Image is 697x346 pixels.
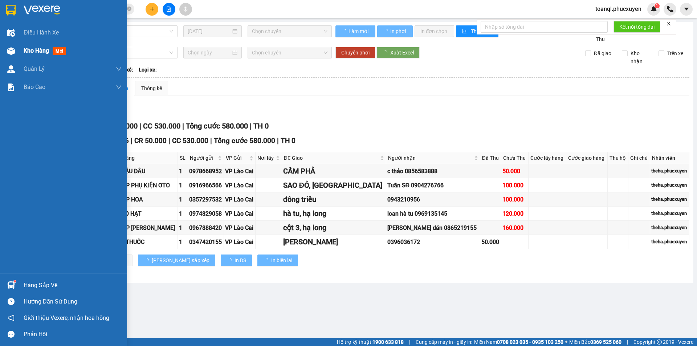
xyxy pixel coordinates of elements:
[337,338,404,346] span: Hỗ trợ kỹ thuật:
[113,209,176,218] div: 1 BAO HẠT
[24,64,45,73] span: Quản Lý
[179,181,187,190] div: 1
[651,167,688,175] div: theha.phucxuyen
[651,210,688,217] div: theha.phucxuyen
[224,235,256,249] td: VP Lào Cai
[3,21,73,47] span: Gửi hàng [GEOGRAPHIC_DATA]: Hotline:
[253,122,269,130] span: TH 0
[214,137,275,145] span: Tổng cước 580.000
[502,181,527,190] div: 100.000
[188,27,231,35] input: 13/09/2025
[387,223,479,232] div: [PERSON_NAME] dán 0865219155
[628,152,650,164] th: Ghi chú
[224,178,256,192] td: VP Lào Cai
[139,66,157,74] span: Loại xe:
[138,255,215,266] button: [PERSON_NAME] sắp xếp
[141,84,162,92] div: Thống kê
[651,182,688,189] div: theha.phucxuyen
[651,6,657,12] img: icon-new-feature
[341,29,347,34] span: loading
[651,196,688,203] div: theha.phucxuyen
[590,4,647,13] span: toanql.phucxuyen
[529,152,566,164] th: Cước lấy hàng
[225,237,254,247] div: VP Lào Cai
[656,3,658,8] span: 1
[502,195,527,204] div: 100.000
[252,26,327,37] span: Chọn chuyến
[480,152,501,164] th: Đã Thu
[680,3,693,16] button: caret-down
[221,255,252,266] button: In DS
[651,224,688,231] div: theha.phucxuyen
[116,66,122,72] span: down
[225,223,254,232] div: VP Lào Cai
[127,7,131,11] span: close-circle
[628,49,653,65] span: Kho nhận
[14,280,16,282] sup: 1
[387,209,479,218] div: loan hà tu 0969135145
[179,167,187,176] div: 1
[143,122,180,130] span: CC 530.000
[7,47,15,55] img: warehouse-icon
[166,7,171,12] span: file-add
[186,122,248,130] span: Tổng cước 580.000
[189,181,223,190] div: 0916966566
[224,192,256,207] td: VP Lào Cai
[189,195,223,204] div: 0357297532
[657,339,662,345] span: copyright
[277,137,279,145] span: |
[387,237,479,247] div: 0396036172
[250,122,252,130] span: |
[113,237,176,247] div: 1 LỌ THUỐC
[502,167,527,176] div: 50.000
[113,223,176,232] div: 2 HỘP [PERSON_NAME]
[24,329,122,340] div: Phản hồi
[387,167,479,176] div: c thảo 0856583888
[7,84,15,91] img: solution-icon
[614,21,660,33] button: Kết nối tổng đài
[497,339,563,345] strong: 0708 023 035 - 0935 103 250
[24,313,109,322] span: Giới thiệu Vexere, nhận hoa hồng
[225,167,254,176] div: VP Lào Cai
[8,4,68,19] strong: Công ty TNHH Phúc Xuyên
[127,6,131,13] span: close-circle
[178,152,188,164] th: SL
[415,25,454,37] button: In đơn chọn
[8,298,15,305] span: question-circle
[390,27,407,35] span: In phơi
[283,208,385,219] div: hà tu, hạ long
[284,154,379,162] span: ĐC Giao
[225,181,254,190] div: VP Lào Cai
[655,3,660,8] sup: 1
[139,122,141,130] span: |
[474,338,563,346] span: Miền Nam
[382,50,390,55] span: loading
[182,122,184,130] span: |
[6,5,16,16] img: logo-vxr
[189,223,223,232] div: 0967888420
[210,137,212,145] span: |
[335,25,375,37] button: Làm mới
[189,209,223,218] div: 0974829058
[4,28,73,40] strong: 024 3236 3236 -
[388,154,473,162] span: Người nhận
[409,338,410,346] span: |
[7,29,15,37] img: warehouse-icon
[24,47,49,54] span: Kho hàng
[569,338,621,346] span: Miền Bắc
[627,338,628,346] span: |
[131,137,133,145] span: |
[683,6,690,12] span: caret-down
[24,82,45,91] span: Báo cáo
[172,137,208,145] span: CC 530.000
[377,25,413,37] button: In phơi
[471,27,493,35] span: Thống kê
[224,164,256,178] td: VP Lào Cai
[283,166,385,177] div: CẨM PHẢ
[224,221,256,235] td: VP Lào Cai
[224,207,256,221] td: VP Lào Cai
[502,223,527,232] div: 160.000
[263,258,271,263] span: loading
[257,255,298,266] button: In biên lai
[651,238,688,245] div: theha.phucxuyen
